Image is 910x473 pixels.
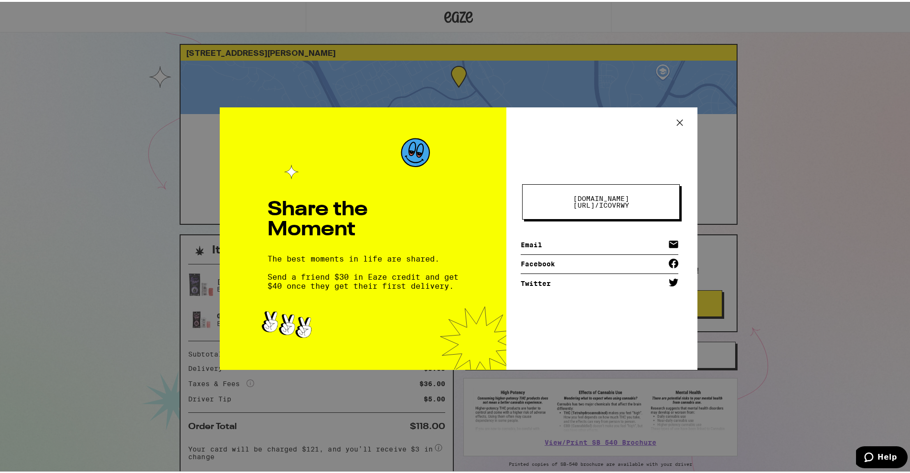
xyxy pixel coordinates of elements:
[521,272,678,291] a: Twitter
[856,444,908,468] iframe: Opens a widget where you can find more information
[268,252,459,289] div: The best moments in life are shared.
[268,271,459,289] span: Send a friend $30 in Eaze credit and get $40 once they get their first delivery.
[521,253,678,272] a: Facebook
[521,234,678,253] a: Email
[522,182,680,218] button: [DOMAIN_NAME][URL]/icovrwy
[561,193,641,207] span: icovrwy
[573,193,629,207] span: [DOMAIN_NAME][URL] /
[268,198,459,238] h1: Share the Moment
